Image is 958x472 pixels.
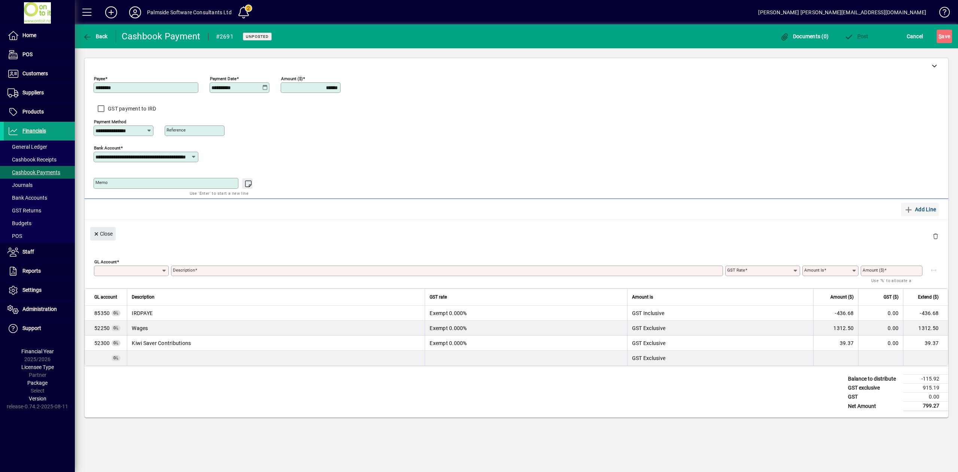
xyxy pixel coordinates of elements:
span: Extend ($) [918,293,939,301]
span: Cashbook Receipts [7,157,57,163]
td: -115.92 [903,375,948,384]
button: Documents (0) [778,30,830,43]
a: Bank Accounts [4,191,75,204]
button: Close [90,227,116,240]
mat-label: GST rate [727,267,745,273]
mat-label: Amount ($) [281,76,303,81]
span: P [857,33,861,39]
span: Wages [94,324,110,332]
a: Budgets [4,217,75,230]
a: Customers [4,64,75,83]
button: Cancel [905,30,925,43]
span: Package [27,380,48,386]
button: Save [937,30,952,43]
div: [PERSON_NAME] [PERSON_NAME][EMAIL_ADDRESS][DOMAIN_NAME] [758,6,926,18]
td: Kiwi Saver Contributions [127,336,425,351]
span: GST ($) [884,293,898,301]
td: GST Exclusive [627,321,813,336]
span: ost [844,33,869,39]
td: Wages [127,321,425,336]
span: POS [7,233,22,239]
a: GST Returns [4,204,75,217]
span: GL [113,326,119,330]
div: #2691 [216,31,234,43]
a: Knowledge Base [934,1,949,26]
td: IRDPAYE [127,306,425,321]
td: 39.37 [813,336,858,351]
span: General Ledger [7,144,47,150]
span: Products [22,109,44,115]
span: Cashbook Payments [7,169,60,175]
td: 0.00 [858,321,903,336]
span: ave [939,30,950,42]
button: Post [842,30,870,43]
div: Palmside Software Consultants Ltd [147,6,232,18]
app-page-header-button: Close [88,230,118,237]
button: Delete [927,227,945,245]
td: GST Inclusive [627,306,813,321]
span: GL account [94,293,117,301]
mat-label: Payment Date [210,76,237,81]
span: Bank Accounts [7,195,47,201]
td: Balance to distribute [844,375,903,384]
td: Exempt 0.000% [425,321,627,336]
mat-label: Reference [167,127,186,133]
button: Add [99,6,123,19]
button: Profile [123,6,147,19]
app-page-header-button: Delete [927,233,945,239]
span: Staff [22,249,34,255]
a: Journals [4,179,75,191]
a: Support [4,319,75,338]
span: Journals [7,182,33,188]
a: Home [4,26,75,45]
mat-label: GL Account [94,259,117,264]
a: Reports [4,262,75,281]
a: Products [4,103,75,121]
span: Budgets [7,220,31,226]
a: POS [4,230,75,242]
a: Administration [4,300,75,319]
span: Close [93,228,113,240]
span: Description [132,293,155,301]
mat-label: Payment method [94,119,126,124]
app-page-header-button: Back [75,30,116,43]
a: POS [4,45,75,64]
a: Settings [4,281,75,300]
span: Unposted [246,34,269,39]
mat-label: Bank Account [94,145,120,151]
a: Cashbook Payments [4,166,75,179]
span: Back [83,33,108,39]
td: 1312.50 [813,321,858,336]
td: 0.00 [903,393,948,402]
span: Version [29,396,46,402]
span: GL [113,311,119,315]
mat-label: Amount is [804,267,824,273]
td: GST Exclusive [627,336,813,351]
span: Home [22,32,36,38]
span: Administration [22,306,57,312]
span: S [939,33,942,39]
label: GST payment to IRD [106,105,156,112]
span: Support [22,325,41,331]
span: GST rate [430,293,447,301]
mat-label: Amount ($) [863,267,884,273]
span: Licensee Type [21,364,54,370]
mat-hint: Use '%' to allocate a percentage [871,276,916,292]
td: 0.00 [858,306,903,321]
td: Exempt 0.000% [425,306,627,321]
mat-label: Memo [95,180,108,185]
span: Documents (0) [780,33,829,39]
td: 1312.50 [903,321,948,336]
span: GST Returns [7,208,41,214]
a: Suppliers [4,84,75,102]
div: Cashbook Payment [122,30,201,42]
td: 39.37 [903,336,948,351]
td: 0.00 [858,336,903,351]
span: GL [113,356,119,360]
td: -436.68 [903,306,948,321]
a: Cashbook Receipts [4,153,75,166]
a: General Ledger [4,140,75,153]
span: Cancel [907,30,923,42]
td: 915.19 [903,384,948,393]
a: Staff [4,243,75,261]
